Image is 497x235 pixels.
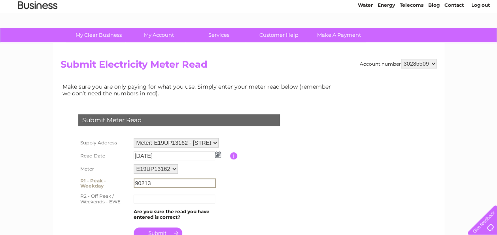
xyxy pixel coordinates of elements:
[378,34,395,40] a: Energy
[246,28,312,42] a: Customer Help
[215,152,221,158] img: ...
[132,207,230,222] td: Are you sure the read you have entered is correct?
[76,162,132,176] th: Meter
[76,150,132,162] th: Read Date
[76,136,132,150] th: Supply Address
[186,28,251,42] a: Services
[60,81,337,98] td: Make sure you are only paying for what you use. Simply enter your meter read below (remember we d...
[62,4,436,38] div: Clear Business is a trading name of Verastar Limited (registered in [GEOGRAPHIC_DATA] No. 3667643...
[66,28,131,42] a: My Clear Business
[17,21,58,45] img: logo.png
[444,34,464,40] a: Contact
[360,59,437,68] div: Account number
[60,59,437,74] h2: Submit Electricity Meter Read
[471,34,489,40] a: Log out
[230,152,238,159] input: Information
[126,28,191,42] a: My Account
[76,191,132,207] th: R2 - Off Peak / Weekends - EWE
[306,28,372,42] a: Make A Payment
[78,114,280,126] div: Submit Meter Read
[348,4,403,14] a: 0333 014 3131
[358,34,373,40] a: Water
[428,34,440,40] a: Blog
[76,176,132,191] th: R1 - Peak - Weekday
[400,34,423,40] a: Telecoms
